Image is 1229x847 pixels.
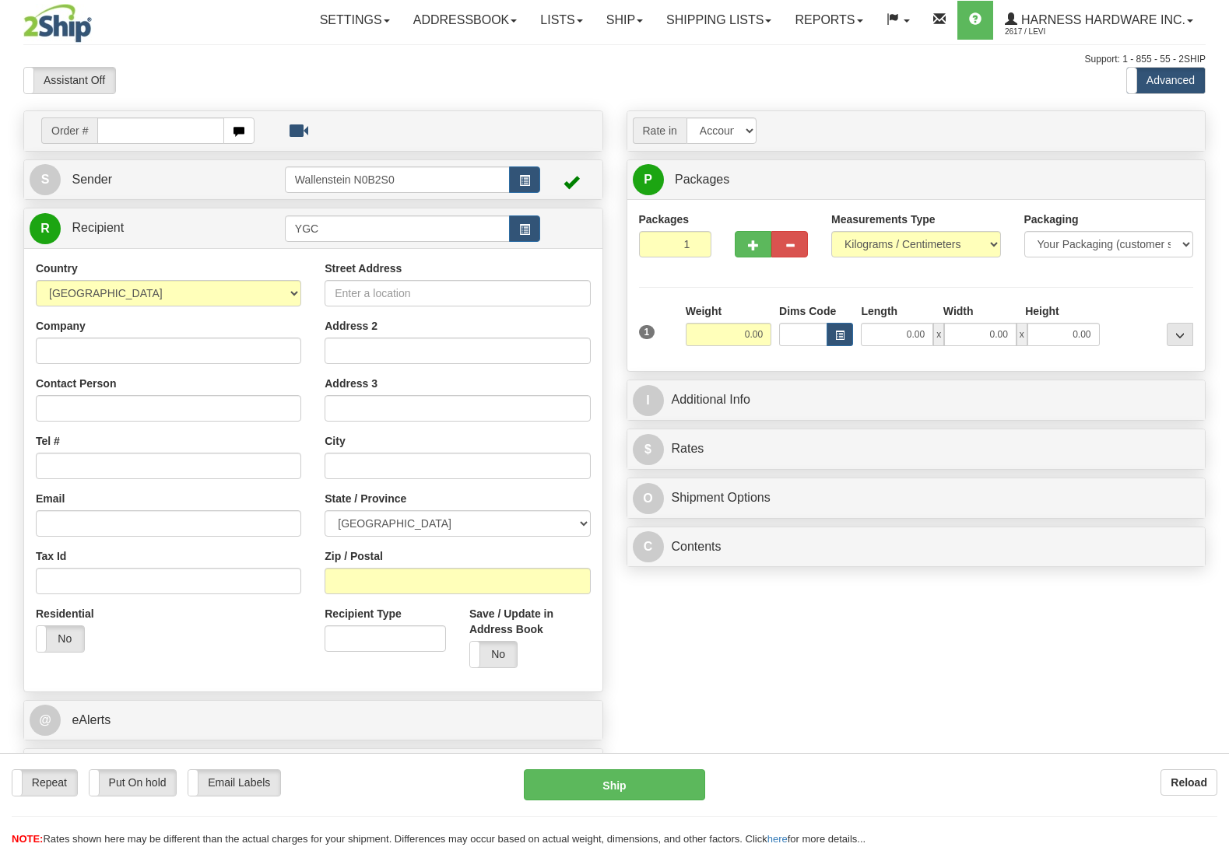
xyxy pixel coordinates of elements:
[633,434,664,465] span: $
[1161,769,1217,796] button: Reload
[325,491,406,506] label: State / Province
[633,483,664,514] span: O
[325,261,402,276] label: Street Address
[36,491,65,506] label: Email
[36,376,116,391] label: Contact Person
[1017,323,1027,346] span: x
[1171,776,1207,789] b: Reload
[943,303,974,319] label: Width
[469,606,591,637] label: Save / Update in Address Book
[633,482,1200,514] a: OShipment Options
[933,323,944,346] span: x
[633,164,1200,196] a: P Packages
[30,212,256,244] a: R Recipient
[188,770,280,796] label: Email Labels
[72,713,111,726] span: eAlerts
[402,1,529,40] a: Addressbook
[783,1,874,40] a: Reports
[30,705,597,737] a: @ eAlerts
[633,117,686,144] span: Rate in
[30,164,285,196] a: S Sender
[633,531,664,562] span: C
[12,833,43,845] span: NOTE:
[861,303,897,319] label: Length
[285,215,510,242] input: Recipient Id
[675,173,729,186] span: Packages
[1127,68,1205,93] label: Advanced
[767,833,788,845] a: here
[23,53,1206,66] div: Support: 1 - 855 - 55 - 2SHIP
[308,1,402,40] a: Settings
[325,433,345,449] label: City
[686,303,722,319] label: Weight
[325,280,590,306] input: Enter a location
[524,769,705,800] button: Ship
[30,164,61,195] span: S
[1193,344,1227,502] iframe: chat widget
[36,548,66,564] label: Tax Id
[37,626,84,652] label: No
[633,531,1200,563] a: CContents
[72,173,112,186] span: Sender
[639,212,690,227] label: Packages
[72,221,124,234] span: Recipient
[633,164,664,195] span: P
[633,384,1200,416] a: IAdditional Info
[779,303,836,319] label: Dims Code
[1024,212,1079,227] label: Packaging
[639,325,655,339] span: 1
[633,385,664,416] span: I
[23,4,92,43] img: logo2617.jpg
[1017,13,1185,26] span: Harness Hardware Inc.
[41,117,97,144] span: Order #
[831,212,936,227] label: Measurements Type
[993,1,1205,40] a: Harness Hardware Inc. 2617 / Levi
[30,705,61,736] span: @
[1005,24,1122,40] span: 2617 / Levi
[36,318,86,334] label: Company
[655,1,783,40] a: Shipping lists
[1025,303,1059,319] label: Height
[24,68,115,93] label: Assistant Off
[325,318,377,334] label: Address 2
[90,770,177,796] label: Put On hold
[595,1,655,40] a: Ship
[325,606,402,621] label: Recipient Type
[325,376,377,391] label: Address 3
[36,433,60,449] label: Tel #
[36,261,78,276] label: Country
[633,433,1200,465] a: $Rates
[325,548,383,564] label: Zip / Postal
[528,1,594,40] a: Lists
[470,642,518,667] label: No
[12,770,77,796] label: Repeat
[30,213,61,244] span: R
[36,606,94,621] label: Residential
[1167,323,1193,346] div: ...
[285,166,510,193] input: Sender Id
